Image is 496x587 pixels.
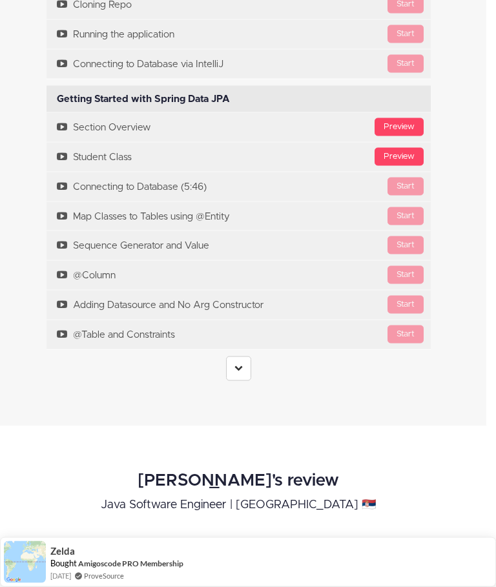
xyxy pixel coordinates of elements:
div: Start [387,325,424,344]
a: Amigoscode PRO Membership [78,559,183,568]
a: StartConnecting to Database via IntelliJ [46,50,431,79]
a: Start@Table and Constraints [46,320,431,349]
a: StartMap Classes to Tables using @Entity [46,202,431,231]
span: [DATE] [50,570,71,581]
span: Bought [50,558,77,568]
a: StartRunning the application [46,20,431,49]
img: provesource social proof notification image [4,541,46,583]
div: Start [387,266,424,284]
div: Start [387,207,424,225]
a: PreviewSection Overview [46,113,431,142]
div: Start [387,25,424,43]
p: Java Software Engineer | [GEOGRAPHIC_DATA] 🇷🇸 [33,496,443,514]
span: Zelda [50,546,75,557]
a: PreviewStudent Class [46,143,431,172]
a: ProveSource [84,570,124,581]
div: Start [387,178,424,196]
div: Preview [375,118,424,136]
div: Start [387,55,424,73]
a: StartConnecting to Database (5:46) [46,172,431,201]
div: Start [387,296,424,314]
h2: [PERSON_NAME]'s review [33,471,443,490]
div: Preview [375,148,424,166]
div: Start [387,236,424,254]
a: StartSequence Generator and Value [46,231,431,260]
a: Start@Column [46,261,431,290]
div: Getting Started with Spring Data JPA [46,86,431,113]
a: StartAdding Datasource and No Arg Constructor [46,291,431,320]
